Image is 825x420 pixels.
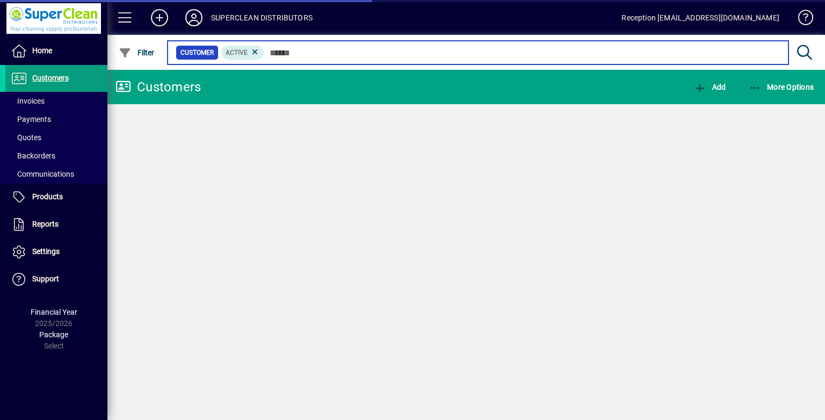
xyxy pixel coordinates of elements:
[32,274,59,283] span: Support
[11,115,51,124] span: Payments
[5,165,107,183] a: Communications
[11,170,74,178] span: Communications
[691,77,728,97] button: Add
[31,308,77,316] span: Financial Year
[5,110,107,128] a: Payments
[5,92,107,110] a: Invoices
[32,46,52,55] span: Home
[693,83,726,91] span: Add
[177,8,211,27] button: Profile
[11,133,41,142] span: Quotes
[221,46,264,60] mat-chip: Activation Status: Active
[749,83,814,91] span: More Options
[32,247,60,256] span: Settings
[226,49,248,56] span: Active
[11,151,55,160] span: Backorders
[5,147,107,165] a: Backorders
[11,97,45,105] span: Invoices
[746,77,817,97] button: More Options
[32,220,59,228] span: Reports
[211,9,313,26] div: SUPERCLEAN DISTRIBUTORS
[5,38,107,64] a: Home
[5,128,107,147] a: Quotes
[5,238,107,265] a: Settings
[621,9,779,26] div: Reception [EMAIL_ADDRESS][DOMAIN_NAME]
[32,74,69,82] span: Customers
[142,8,177,27] button: Add
[115,78,201,96] div: Customers
[5,184,107,211] a: Products
[39,330,68,339] span: Package
[180,47,214,58] span: Customer
[116,43,157,62] button: Filter
[5,266,107,293] a: Support
[790,2,812,37] a: Knowledge Base
[119,48,155,57] span: Filter
[32,192,63,201] span: Products
[5,211,107,238] a: Reports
